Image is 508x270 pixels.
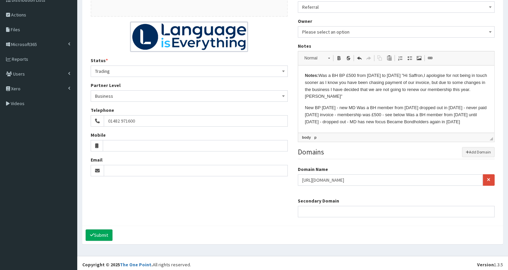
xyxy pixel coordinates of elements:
a: Strike Through [343,54,353,62]
a: Image [414,54,424,62]
div: 1.3.5 [477,261,503,268]
b: Version [477,262,494,268]
a: Undo (Ctrl+Z) [355,54,364,62]
label: Email [91,156,102,163]
a: Link (Ctrl+L) [425,54,435,62]
span: Actions [11,12,26,18]
a: Redo (Ctrl+Y) [364,54,373,62]
a: Copy (Ctrl+C) [375,54,384,62]
span: Business [95,91,283,101]
a: p element [313,134,318,140]
a: Paste (Ctrl+V) [384,54,394,62]
label: Notes [298,43,311,49]
span: Videos [11,100,25,106]
a: Insert/Remove Numbered List [396,54,405,62]
label: Partner Level [91,82,121,89]
span: Normal [301,54,325,62]
label: Telephone [91,107,114,114]
span: Trading [95,66,283,76]
span: Files [11,27,20,33]
label: Domain Name [298,166,328,173]
label: Owner [298,18,312,25]
label: Status [91,57,108,64]
label: Mobile [91,132,106,138]
button: Submit [86,229,112,241]
span: Xero [11,86,20,92]
span: Drag to resize [490,137,493,140]
button: Add Domain [462,147,495,157]
a: Insert/Remove Bulleted List [405,54,414,62]
a: Bold (Ctrl+B) [334,54,343,62]
span: Reports [12,56,28,62]
span: Please select an option [298,26,495,38]
span: Microsoft365 [11,41,37,47]
a: Normal [301,53,333,63]
span: Users [13,71,25,77]
strong: Copyright © 2025 . [82,262,153,268]
a: The One Point [120,262,151,268]
span: Referral [302,2,491,12]
span: Business [91,90,288,102]
a: body element [301,134,312,140]
span: Referral [298,1,495,13]
legend: Domains [298,147,495,159]
label: Secondary Domain [298,197,339,204]
iframe: Rich Text Editor, notes [298,65,495,133]
span: Please select an option [302,27,491,37]
span: Trading [91,65,288,77]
